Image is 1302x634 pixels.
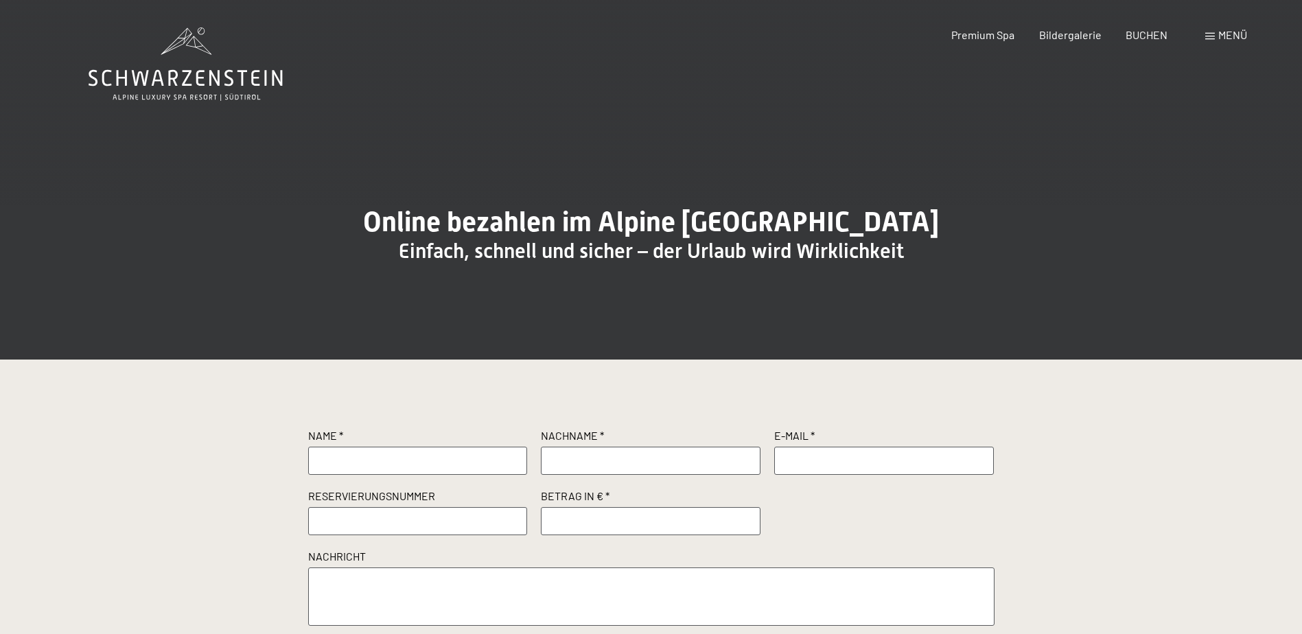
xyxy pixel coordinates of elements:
label: Name * [308,428,528,447]
span: Einfach, schnell und sicher – der Urlaub wird Wirklichkeit [399,239,904,263]
a: BUCHEN [1126,28,1167,41]
label: Nachricht [308,549,995,567]
span: Menü [1218,28,1247,41]
label: Nachname * [541,428,760,447]
a: Bildergalerie [1039,28,1102,41]
a: Premium Spa [951,28,1014,41]
span: Online bezahlen im Alpine [GEOGRAPHIC_DATA] [363,206,939,238]
label: Reservierungsnummer [308,489,528,507]
label: E-Mail * [774,428,994,447]
label: Betrag in € * [541,489,760,507]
